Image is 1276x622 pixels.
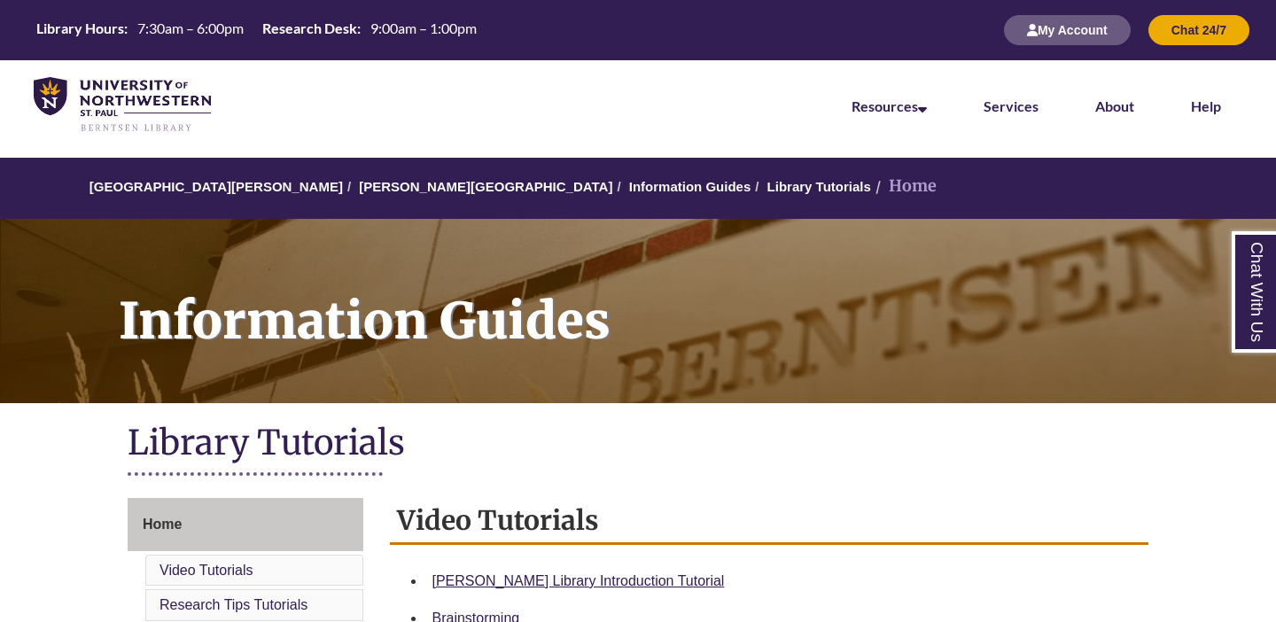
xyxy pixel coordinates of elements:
[159,597,307,612] a: Research Tips Tutorials
[1148,22,1249,37] a: Chat 24/7
[984,97,1039,114] a: Services
[767,179,871,194] a: Library Tutorials
[128,421,1148,468] h1: Library Tutorials
[1095,97,1134,114] a: About
[1004,22,1131,37] a: My Account
[34,77,211,133] img: UNWSP Library Logo
[99,219,1276,380] h1: Information Guides
[390,498,1149,545] h2: Video Tutorials
[89,179,343,194] a: [GEOGRAPHIC_DATA][PERSON_NAME]
[359,179,612,194] a: [PERSON_NAME][GEOGRAPHIC_DATA]
[871,174,937,199] li: Home
[137,19,244,36] span: 7:30am – 6:00pm
[852,97,927,114] a: Resources
[629,179,751,194] a: Information Guides
[29,19,130,38] th: Library Hours:
[128,498,363,551] a: Home
[1004,15,1131,45] button: My Account
[29,19,484,43] a: Hours Today
[1148,15,1249,45] button: Chat 24/7
[159,563,253,578] a: Video Tutorials
[29,19,484,41] table: Hours Today
[432,573,725,588] a: [PERSON_NAME] Library Introduction Tutorial
[143,517,182,532] span: Home
[255,19,363,38] th: Research Desk:
[370,19,477,36] span: 9:00am – 1:00pm
[1191,97,1221,114] a: Help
